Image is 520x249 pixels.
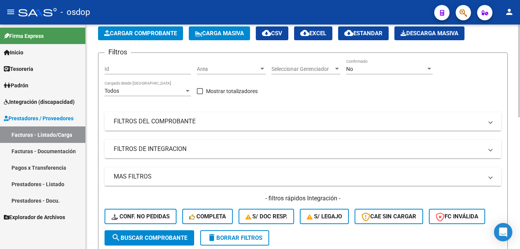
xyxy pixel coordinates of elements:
span: Explorador de Archivos [4,213,65,221]
mat-expansion-panel-header: FILTROS DE INTEGRACION [105,140,501,158]
span: CAE SIN CARGAR [361,213,416,220]
mat-icon: menu [6,7,15,16]
span: Padrón [4,81,28,90]
span: EXCEL [300,30,326,37]
span: No [346,66,353,72]
span: Descarga Masiva [401,30,458,37]
button: Descarga Masiva [394,26,464,40]
mat-panel-title: FILTROS DE INTEGRACION [114,145,483,153]
span: Estandar [344,30,383,37]
button: Carga Masiva [189,26,250,40]
button: Estandar [338,26,389,40]
span: Conf. no pedidas [111,213,170,220]
button: Conf. no pedidas [105,209,177,224]
button: Buscar Comprobante [105,230,194,246]
h3: Filtros [105,47,131,57]
mat-icon: cloud_download [262,28,271,38]
span: Completa [189,213,226,220]
button: CAE SIN CARGAR [355,209,423,224]
span: Cargar Comprobante [104,30,177,37]
span: FC Inválida [436,213,478,220]
mat-icon: person [505,7,514,16]
button: Cargar Comprobante [98,26,183,40]
span: Carga Masiva [195,30,244,37]
span: Area [197,66,259,72]
button: S/ legajo [300,209,349,224]
span: Seleccionar Gerenciador [271,66,334,72]
span: Integración (discapacidad) [4,98,75,106]
h4: - filtros rápidos Integración - [105,194,501,203]
span: - osdop [61,4,90,21]
mat-icon: cloud_download [344,28,353,38]
button: Borrar Filtros [200,230,269,246]
span: Inicio [4,48,23,57]
mat-icon: delete [207,233,216,242]
span: S/ legajo [307,213,342,220]
span: Firma Express [4,32,44,40]
span: Mostrar totalizadores [206,87,258,96]
mat-expansion-panel-header: MAS FILTROS [105,167,501,186]
button: S/ Doc Resp. [239,209,294,224]
button: FC Inválida [429,209,485,224]
span: Tesorería [4,65,33,73]
mat-expansion-panel-header: FILTROS DEL COMPROBANTE [105,112,501,131]
span: Buscar Comprobante [111,234,187,241]
button: CSV [256,26,288,40]
div: Open Intercom Messenger [494,223,512,241]
mat-icon: search [111,233,121,242]
button: Completa [182,209,233,224]
mat-panel-title: MAS FILTROS [114,172,483,181]
span: Todos [105,88,119,94]
mat-icon: cloud_download [300,28,309,38]
mat-panel-title: FILTROS DEL COMPROBANTE [114,117,483,126]
span: S/ Doc Resp. [245,213,288,220]
app-download-masive: Descarga masiva de comprobantes (adjuntos) [394,26,464,40]
span: Prestadores / Proveedores [4,114,74,123]
button: EXCEL [294,26,332,40]
span: Borrar Filtros [207,234,262,241]
span: CSV [262,30,282,37]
